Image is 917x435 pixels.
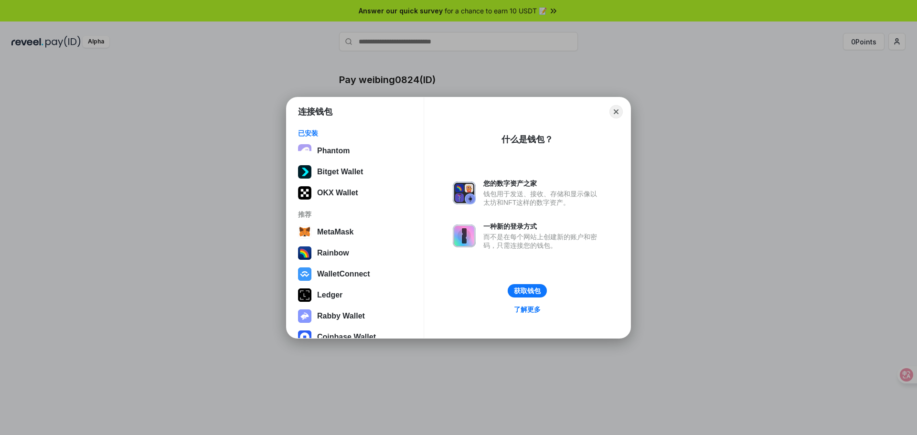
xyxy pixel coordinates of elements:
[514,286,541,295] div: 获取钱包
[298,186,311,200] img: 5VZ71FV6L7PA3gg3tXrdQ+DgLhC+75Wq3no69P3MC0NFQpx2lL04Ql9gHK1bRDjsSBIvScBnDTk1WrlGIZBorIDEYJj+rhdgn...
[298,210,412,219] div: 推荐
[453,181,476,204] img: svg+xml,%3Csvg%20xmlns%3D%22http%3A%2F%2Fwww.w3.org%2F2000%2Fsvg%22%20fill%3D%22none%22%20viewBox...
[317,291,342,299] div: Ledger
[501,134,553,145] div: 什么是钱包？
[514,305,541,314] div: 了解更多
[295,244,415,263] button: Rainbow
[298,225,311,239] img: svg+xml,%3Csvg%20width%3D%2228%22%20height%3D%2228%22%20viewBox%3D%220%200%2028%2028%22%20fill%3D...
[298,106,332,117] h1: 连接钱包
[298,288,311,302] img: svg+xml,%3Csvg%20xmlns%3D%22http%3A%2F%2Fwww.w3.org%2F2000%2Fsvg%22%20width%3D%2228%22%20height%3...
[298,246,311,260] img: svg+xml,%3Csvg%20width%3D%22120%22%20height%3D%22120%22%20viewBox%3D%220%200%20120%20120%22%20fil...
[508,284,547,297] button: 获取钱包
[295,183,415,202] button: OKX Wallet
[298,129,412,138] div: 已安装
[317,249,349,257] div: Rainbow
[317,312,365,320] div: Rabby Wallet
[298,330,311,344] img: svg+xml,%3Csvg%20width%3D%2228%22%20height%3D%2228%22%20viewBox%3D%220%200%2028%2028%22%20fill%3D...
[298,267,311,281] img: svg+xml,%3Csvg%20width%3D%2228%22%20height%3D%2228%22%20viewBox%3D%220%200%2028%2028%22%20fill%3D...
[483,190,602,207] div: 钱包用于发送、接收、存储和显示像以太坊和NFT这样的数字资产。
[483,233,602,250] div: 而不是在每个网站上创建新的账户和密码，只需连接您的钱包。
[317,147,350,155] div: Phantom
[295,141,415,160] button: Phantom
[317,189,358,197] div: OKX Wallet
[295,307,415,326] button: Rabby Wallet
[295,286,415,305] button: Ledger
[483,179,602,188] div: 您的数字资产之家
[317,333,376,341] div: Coinbase Wallet
[453,224,476,247] img: svg+xml,%3Csvg%20xmlns%3D%22http%3A%2F%2Fwww.w3.org%2F2000%2Fsvg%22%20fill%3D%22none%22%20viewBox...
[317,168,363,176] div: Bitget Wallet
[609,105,623,118] button: Close
[298,309,311,323] img: svg+xml,%3Csvg%20xmlns%3D%22http%3A%2F%2Fwww.w3.org%2F2000%2Fsvg%22%20fill%3D%22none%22%20viewBox...
[483,222,602,231] div: 一种新的登录方式
[298,144,311,158] img: epq2vO3P5aLWl15yRS7Q49p1fHTx2Sgh99jU3kfXv7cnPATIVQHAx5oQs66JWv3SWEjHOsb3kKgmE5WNBxBId7C8gm8wEgOvz...
[298,165,311,179] img: svg+xml;base64,PHN2ZyB3aWR0aD0iNTEyIiBoZWlnaHQ9IjUxMiIgdmlld0JveD0iMCAwIDUxMiA1MTIiIGZpbGw9Im5vbm...
[317,270,370,278] div: WalletConnect
[295,162,415,181] button: Bitget Wallet
[317,228,353,236] div: MetaMask
[295,265,415,284] button: WalletConnect
[295,223,415,242] button: MetaMask
[508,303,546,316] a: 了解更多
[295,328,415,347] button: Coinbase Wallet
